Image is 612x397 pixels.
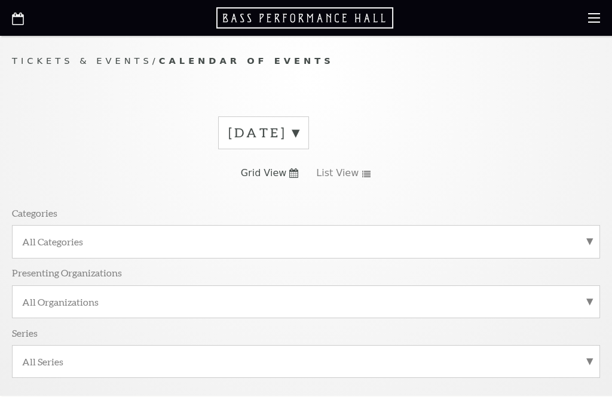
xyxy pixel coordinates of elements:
span: Calendar of Events [159,56,334,66]
span: List View [316,167,359,180]
p: Categories [12,207,57,219]
span: Tickets & Events [12,56,152,66]
label: [DATE] [228,124,299,142]
label: All Organizations [22,296,590,308]
p: Presenting Organizations [12,266,122,279]
p: / [12,54,600,69]
span: Grid View [241,167,287,180]
p: Series [12,327,38,339]
label: All Categories [22,235,590,248]
label: All Series [22,355,590,368]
